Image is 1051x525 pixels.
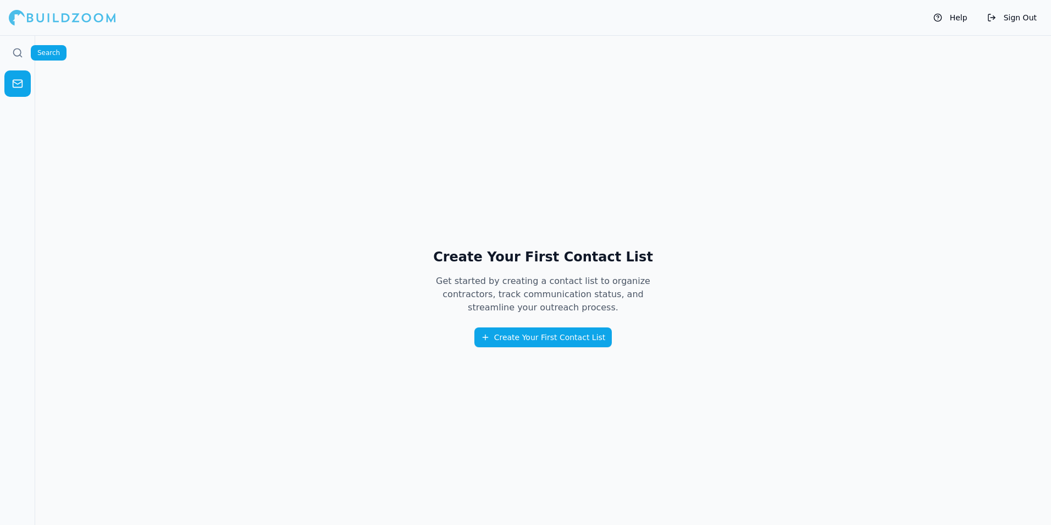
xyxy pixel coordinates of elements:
[37,48,60,57] p: Search
[982,9,1042,26] button: Sign Out
[420,248,666,266] h1: Create Your First Contact List
[474,327,612,347] button: Create Your First Contact List
[928,9,973,26] button: Help
[420,275,666,314] p: Get started by creating a contact list to organize contractors, track communication status, and s...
